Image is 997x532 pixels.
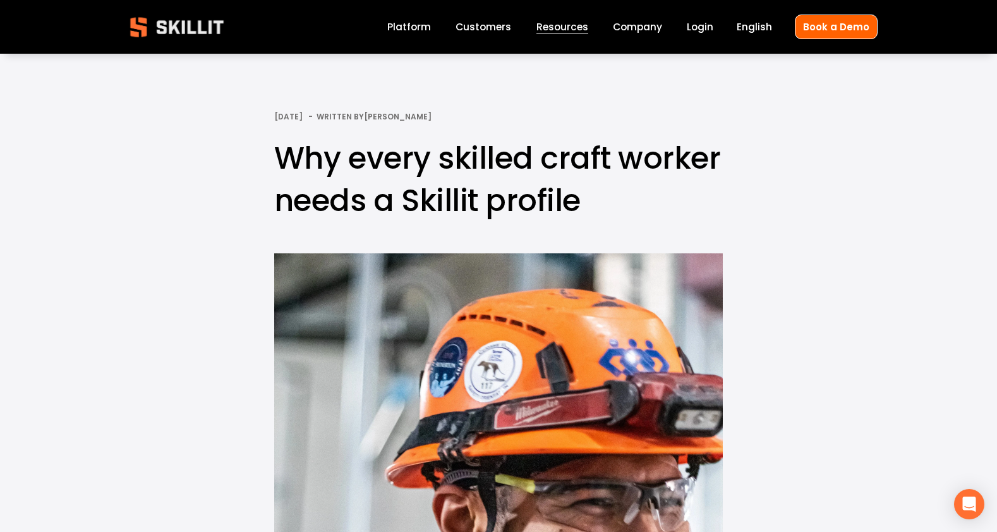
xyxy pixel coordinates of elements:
div: Open Intercom Messenger [954,489,984,519]
a: [PERSON_NAME] [364,111,432,122]
span: Resources [536,20,588,34]
span: English [737,20,772,34]
a: Platform [387,18,431,35]
h1: Why every skilled craft worker needs a Skillit profile [274,137,723,222]
span: [DATE] [274,111,303,122]
a: folder dropdown [536,18,588,35]
a: Book a Demo [795,15,878,39]
a: Login [687,18,713,35]
img: Skillit [119,8,234,46]
div: Written By [317,112,432,121]
div: language picker [737,18,772,35]
a: Company [613,18,662,35]
a: Customers [456,18,511,35]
